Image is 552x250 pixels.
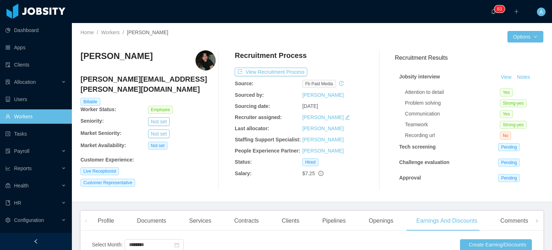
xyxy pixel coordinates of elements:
div: Documents [131,211,172,231]
b: Source: [235,81,253,86]
span: Strong-yes [500,99,526,107]
strong: Tech screening [399,144,436,150]
i: icon: edit [345,115,350,120]
b: Sourcing date: [235,103,270,109]
a: icon: appstoreApps [5,40,66,55]
span: Reports [14,165,32,171]
i: icon: file-protect [5,149,10,154]
span: Configuration [14,217,44,223]
i: icon: calendar [174,242,179,247]
h3: [PERSON_NAME] [80,50,153,62]
a: icon: profileTasks [5,127,66,141]
i: icon: line-chart [5,166,10,171]
i: icon: medicine-box [5,183,10,188]
span: No [500,132,511,140]
b: Seniority: [80,118,104,124]
span: Employee [148,106,173,114]
span: Health [14,183,28,188]
span: / [97,29,98,35]
a: [PERSON_NAME] [302,126,344,131]
span: Customer Representative [80,179,135,187]
strong: Challenge evaluation [399,159,450,165]
h3: Recruitment Results [395,53,543,62]
button: Not set [148,129,170,138]
a: [PERSON_NAME] [302,114,344,120]
a: icon: auditClients [5,58,66,72]
button: icon: exportView Recruitment Process [235,68,307,76]
a: icon: robotUsers [5,92,66,106]
div: Openings [363,211,399,231]
b: Sourced by: [235,92,264,98]
a: [PERSON_NAME] [302,148,344,154]
a: [PERSON_NAME] [302,92,344,98]
span: [DATE] [302,103,318,109]
b: Recruiter assigned: [235,114,282,120]
b: Market Seniority: [80,130,121,136]
i: icon: bell [491,9,496,14]
b: People Experience Partner: [235,148,300,154]
a: Workers [101,29,120,35]
span: Not set [148,142,167,150]
img: 1f3e884f-9c74-4834-a20f-aba90bec375d_68684b850fe8a-400w.png [195,50,216,71]
span: Yes [500,110,513,118]
b: Last allocator: [235,126,269,131]
div: Contracts [229,211,264,231]
i: icon: plus [514,9,519,14]
div: Clients [276,211,305,231]
i: icon: setting [5,218,10,223]
span: Yes [500,88,513,96]
span: Pending [498,174,520,182]
span: info-circle [318,171,323,176]
i: icon: right [535,219,539,223]
span: Live Receptionist [80,167,119,175]
button: Not set [148,117,170,126]
div: Earnings And Discounts [410,211,483,231]
strong: Jobsity interview [399,74,440,79]
span: / [123,29,124,35]
sup: 63 [494,5,505,13]
b: Staffing Support Specialist: [235,137,301,142]
button: Optionsicon: down [507,31,543,42]
p: 3 [500,5,502,13]
span: [PERSON_NAME] [127,29,168,35]
div: Pipelines [317,211,351,231]
b: Status: [235,159,252,165]
a: icon: userWorkers [5,109,66,124]
button: Notes [514,73,533,82]
span: A [539,8,543,16]
i: icon: book [5,200,10,205]
b: Worker Status: [80,106,116,112]
b: Salary: [235,171,252,176]
a: Home [80,29,94,35]
i: icon: solution [5,79,10,85]
strong: Approval [399,175,421,181]
h4: Recruitment Process [235,50,307,60]
i: icon: left [84,219,88,223]
b: Market Availability: [80,142,126,148]
span: Pending [498,143,520,151]
span: Allocation [14,79,36,85]
div: Communication [405,110,500,118]
span: Hired [302,158,318,166]
i: icon: history [339,81,344,86]
span: fb paid media [302,80,336,88]
div: Attention to detail [405,88,500,96]
div: Problem solving [405,99,500,107]
span: Payroll [14,148,29,154]
h4: [PERSON_NAME][EMAIL_ADDRESS][PERSON_NAME][DOMAIN_NAME] [80,74,216,94]
span: Pending [498,159,520,167]
span: HR [14,200,21,206]
div: Teamwork [405,121,500,128]
b: Customer Experience : [80,157,134,163]
span: Billable [80,98,100,106]
a: View [498,74,514,80]
a: [PERSON_NAME] [302,137,344,142]
a: icon: exportView Recruitment Process [235,69,307,75]
div: Recording url [405,132,500,139]
a: icon: pie-chartDashboard [5,23,66,37]
div: Select Month: [92,241,123,249]
p: 6 [497,5,500,13]
div: Profile [92,211,120,231]
div: Services [183,211,217,231]
span: $7.25 [302,171,315,176]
